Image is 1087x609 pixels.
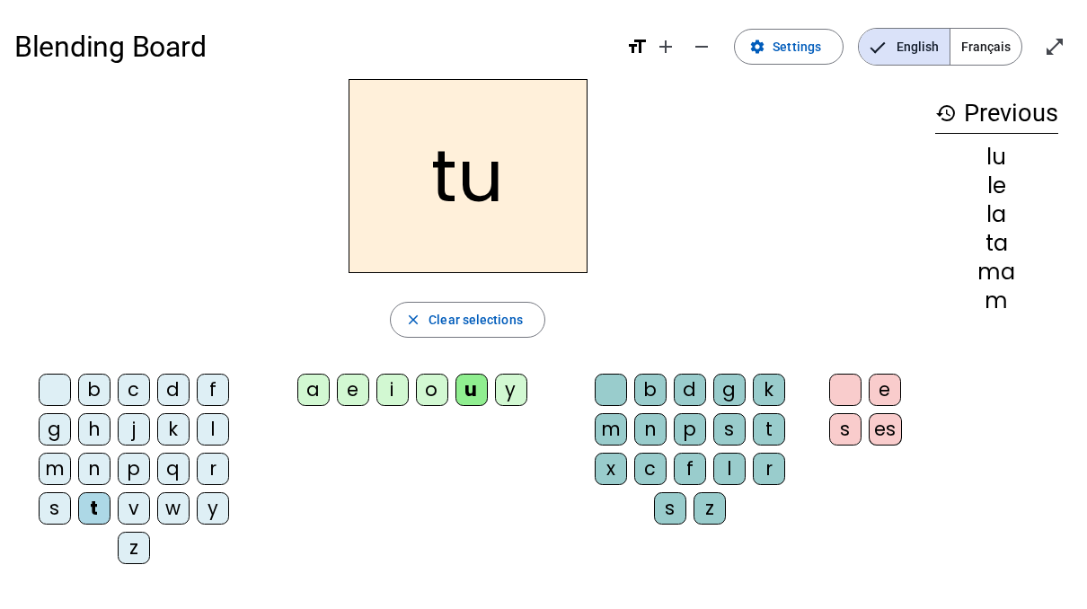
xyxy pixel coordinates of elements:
button: Decrease font size [684,29,720,65]
div: o [416,374,448,406]
div: d [157,374,190,406]
div: m [935,290,1058,312]
div: y [197,492,229,525]
div: n [78,453,110,485]
span: Settings [773,36,821,57]
div: k [753,374,785,406]
div: s [713,413,746,446]
div: r [197,453,229,485]
div: g [39,413,71,446]
span: Français [950,29,1021,65]
mat-icon: add [655,36,676,57]
div: g [713,374,746,406]
div: q [157,453,190,485]
div: l [197,413,229,446]
h2: tu [349,79,588,273]
h3: Previous [935,93,1058,134]
div: l [713,453,746,485]
div: u [455,374,488,406]
div: le [935,175,1058,197]
div: y [495,374,527,406]
span: English [859,29,950,65]
div: z [118,532,150,564]
div: s [654,492,686,525]
div: e [869,374,901,406]
div: j [118,413,150,446]
div: t [753,413,785,446]
div: ma [935,261,1058,283]
mat-icon: remove [691,36,712,57]
div: b [634,374,667,406]
button: Increase font size [648,29,684,65]
div: m [39,453,71,485]
h1: Blending Board [14,18,612,75]
div: z [694,492,726,525]
div: k [157,413,190,446]
div: t [78,492,110,525]
div: d [674,374,706,406]
span: Clear selections [429,309,523,331]
div: a [297,374,330,406]
mat-icon: history [935,102,957,124]
mat-icon: format_size [626,36,648,57]
div: m [595,413,627,446]
div: v [118,492,150,525]
div: i [376,374,409,406]
div: c [634,453,667,485]
div: s [39,492,71,525]
div: b [78,374,110,406]
div: p [118,453,150,485]
div: p [674,413,706,446]
mat-icon: open_in_full [1044,36,1065,57]
div: w [157,492,190,525]
mat-button-toggle-group: Language selection [858,28,1022,66]
div: h [78,413,110,446]
div: f [674,453,706,485]
mat-icon: close [405,312,421,328]
button: Settings [734,29,844,65]
button: Enter full screen [1037,29,1073,65]
div: ta [935,233,1058,254]
mat-icon: settings [749,39,765,55]
div: n [634,413,667,446]
div: f [197,374,229,406]
div: r [753,453,785,485]
div: e [337,374,369,406]
div: es [869,413,902,446]
button: Clear selections [390,302,545,338]
div: x [595,453,627,485]
div: s [829,413,862,446]
div: la [935,204,1058,225]
div: lu [935,146,1058,168]
div: c [118,374,150,406]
